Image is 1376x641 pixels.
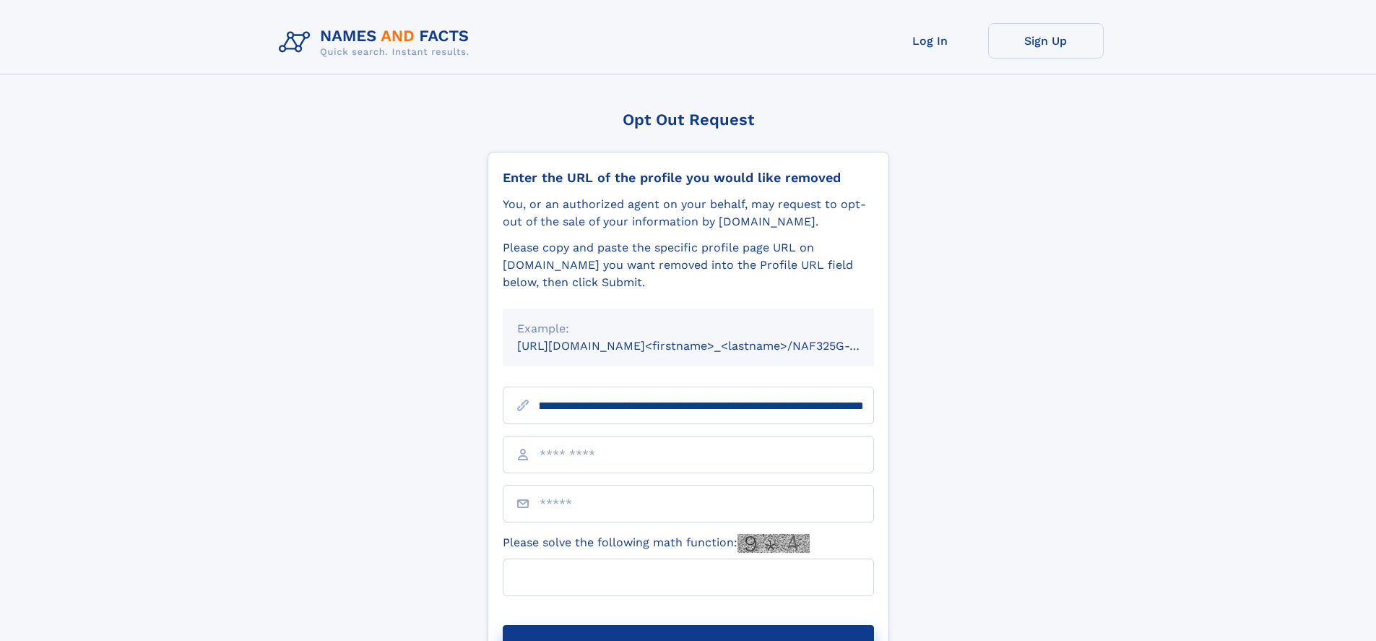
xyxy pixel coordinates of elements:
[873,23,988,59] a: Log In
[503,534,810,553] label: Please solve the following math function:
[273,23,481,62] img: Logo Names and Facts
[503,239,874,291] div: Please copy and paste the specific profile page URL on [DOMAIN_NAME] you want removed into the Pr...
[517,339,901,353] small: [URL][DOMAIN_NAME]<firstname>_<lastname>/NAF325G-xxxxxxxx
[517,320,860,337] div: Example:
[988,23,1104,59] a: Sign Up
[488,111,889,129] div: Opt Out Request
[503,170,874,186] div: Enter the URL of the profile you would like removed
[503,196,874,231] div: You, or an authorized agent on your behalf, may request to opt-out of the sale of your informatio...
